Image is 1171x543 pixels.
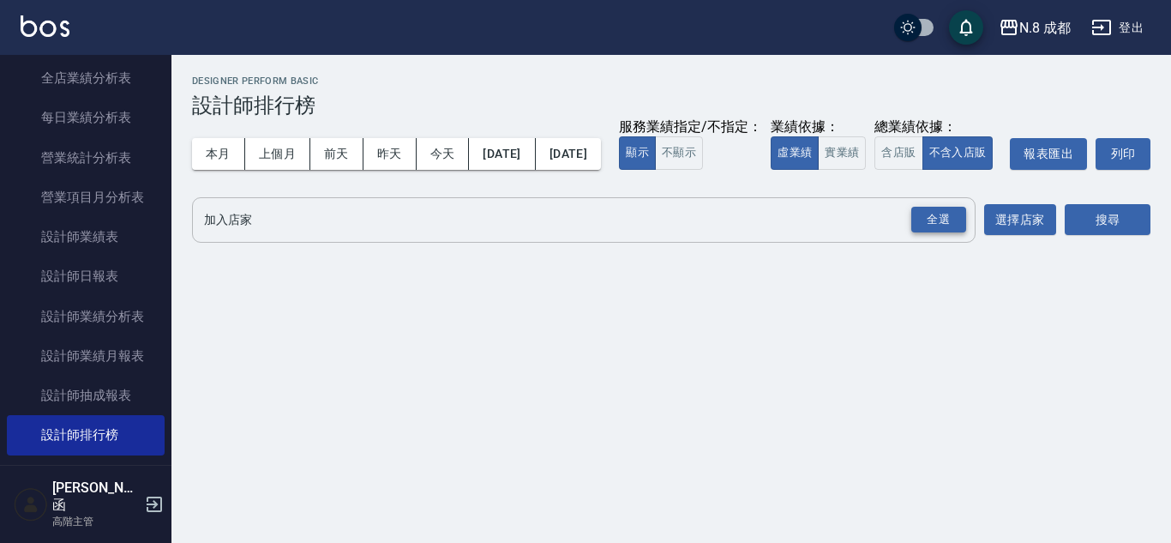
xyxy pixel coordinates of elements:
[874,136,922,170] button: 含店販
[52,480,140,514] h5: [PERSON_NAME]函
[908,203,970,237] button: Open
[245,138,310,170] button: 上個月
[1096,138,1150,170] button: 列印
[619,136,656,170] button: 顯示
[469,138,535,170] button: [DATE]
[7,297,165,336] a: 設計師業績分析表
[874,118,1001,136] div: 總業績依據：
[1010,138,1087,170] button: 報表匯出
[1065,204,1150,236] button: 搜尋
[7,217,165,256] a: 設計師業績表
[14,487,48,522] img: Person
[655,136,703,170] button: 不顯示
[911,207,966,233] div: 全選
[7,98,165,137] a: 每日業績分析表
[984,204,1056,236] button: 選擇店家
[363,138,417,170] button: 昨天
[7,456,165,495] a: 商品銷售排行榜
[192,75,1150,87] h2: Designer Perform Basic
[7,178,165,217] a: 營業項目月分析表
[52,514,140,529] p: 高階主管
[7,256,165,296] a: 設計師日報表
[7,336,165,376] a: 設計師業績月報表
[536,138,601,170] button: [DATE]
[21,15,69,37] img: Logo
[417,138,470,170] button: 今天
[949,10,983,45] button: save
[192,94,1150,118] h3: 設計師排行榜
[7,415,165,455] a: 設計師排行榜
[619,118,762,136] div: 服務業績指定/不指定：
[200,205,942,235] input: 店家名稱
[7,138,165,178] a: 營業統計分析表
[771,136,819,170] button: 虛業績
[922,136,994,170] button: 不含入店販
[1084,12,1150,44] button: 登出
[7,376,165,415] a: 設計師抽成報表
[192,138,245,170] button: 本月
[771,118,866,136] div: 業績依據：
[1019,17,1071,39] div: N.8 成都
[992,10,1078,45] button: N.8 成都
[310,138,363,170] button: 前天
[7,58,165,98] a: 全店業績分析表
[818,136,866,170] button: 實業績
